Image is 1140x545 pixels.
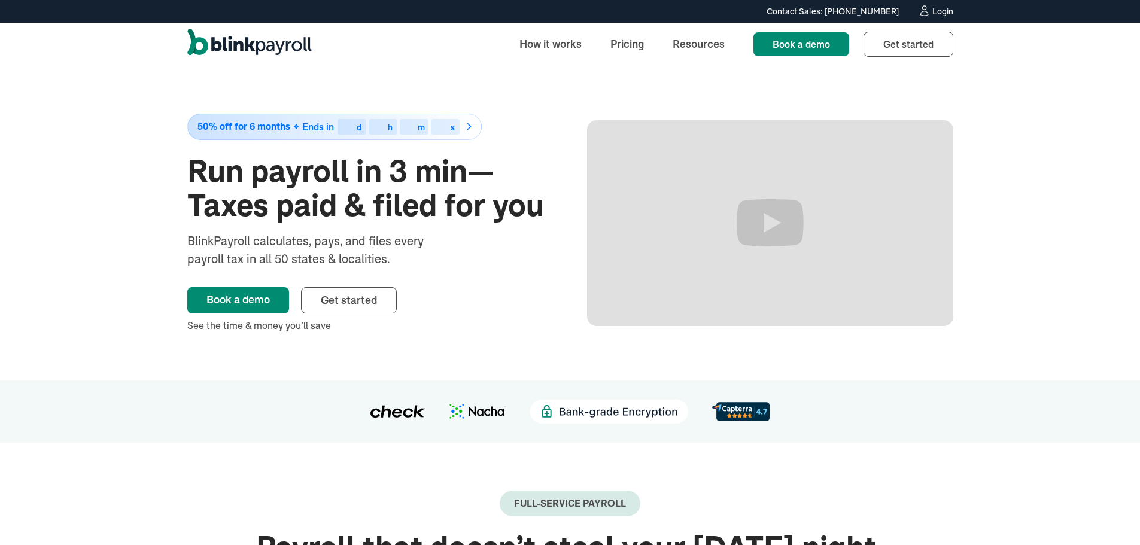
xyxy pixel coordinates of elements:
span: Ends in [302,121,334,133]
img: d56c0860-961d-46a8-819e-eda1494028f8.svg [712,402,770,421]
a: Get started [864,32,953,57]
a: Book a demo [187,287,289,313]
div: d [357,123,361,132]
span: 50% off for 6 months [197,121,290,132]
a: home [187,29,312,60]
div: BlinkPayroll calculates, pays, and files every payroll tax in all 50 states & localities. [187,232,455,268]
iframe: Run Payroll in 3 min with BlinkPayroll [587,120,953,326]
h1: Run payroll in 3 min—Taxes paid & filed for you [187,154,554,223]
span: Get started [321,293,377,307]
a: Get started [301,287,397,313]
span: Book a demo [773,38,830,50]
div: m [418,123,425,132]
div: See the time & money you’ll save [187,318,554,333]
div: Contact Sales: [PHONE_NUMBER] [767,5,899,18]
a: Resources [663,31,734,57]
div: Login [932,7,953,16]
a: Login [918,5,953,18]
a: 50% off for 6 monthsEnds indhms [187,114,554,140]
a: How it works [510,31,591,57]
div: s [451,123,455,132]
span: Get started [883,38,934,50]
div: h [388,123,393,132]
a: Book a demo [753,32,849,56]
div: Full-Service payroll [514,498,626,509]
a: Pricing [601,31,653,57]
